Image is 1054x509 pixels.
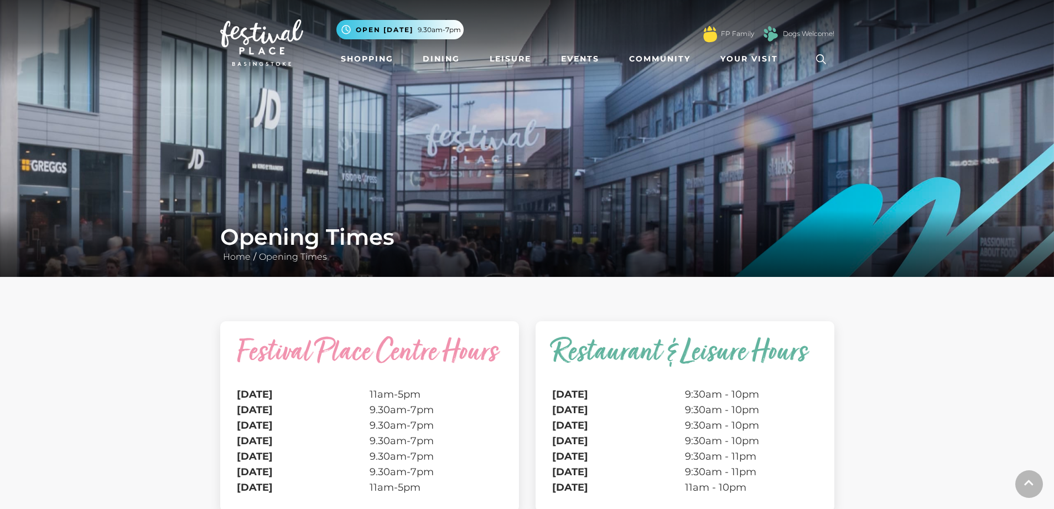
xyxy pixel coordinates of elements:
td: 11am - 10pm [685,480,818,495]
a: FP Family [721,29,754,39]
td: 9.30am-7pm [370,449,502,464]
th: [DATE] [552,464,685,480]
td: 9.30am-7pm [370,433,502,449]
th: [DATE] [552,449,685,464]
a: Your Visit [716,49,788,69]
th: [DATE] [552,433,685,449]
caption: Festival Place Centre Hours [237,338,502,387]
caption: Restaurant & Leisure Hours [552,338,818,387]
th: [DATE] [552,402,685,418]
td: 9.30am-7pm [370,402,502,418]
img: Festival Place Logo [220,19,303,66]
td: 9:30am - 11pm [685,449,818,464]
td: 9:30am - 10pm [685,402,818,418]
td: 9.30am-7pm [370,418,502,433]
a: Events [557,49,604,69]
th: [DATE] [552,480,685,495]
a: Shopping [336,49,398,69]
td: 9:30am - 10pm [685,418,818,433]
td: 11am-5pm [370,387,502,402]
th: [DATE] [552,387,685,402]
th: [DATE] [237,402,370,418]
div: / [212,224,843,264]
th: [DATE] [237,387,370,402]
th: [DATE] [237,480,370,495]
h1: Opening Times [220,224,834,250]
a: Leisure [485,49,536,69]
th: [DATE] [237,449,370,464]
a: Opening Times [256,251,330,262]
span: 9.30am-7pm [418,25,461,35]
th: [DATE] [237,418,370,433]
td: 11am-5pm [370,480,502,495]
a: Community [625,49,695,69]
th: [DATE] [237,433,370,449]
button: Open [DATE] 9.30am-7pm [336,20,464,39]
a: Dogs Welcome! [783,29,834,39]
span: Your Visit [720,53,778,65]
a: Home [220,251,253,262]
span: Open [DATE] [356,25,413,35]
td: 9:30am - 10pm [685,433,818,449]
th: [DATE] [237,464,370,480]
td: 9:30am - 10pm [685,387,818,402]
td: 9:30am - 11pm [685,464,818,480]
th: [DATE] [552,418,685,433]
a: Dining [418,49,464,69]
td: 9.30am-7pm [370,464,502,480]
